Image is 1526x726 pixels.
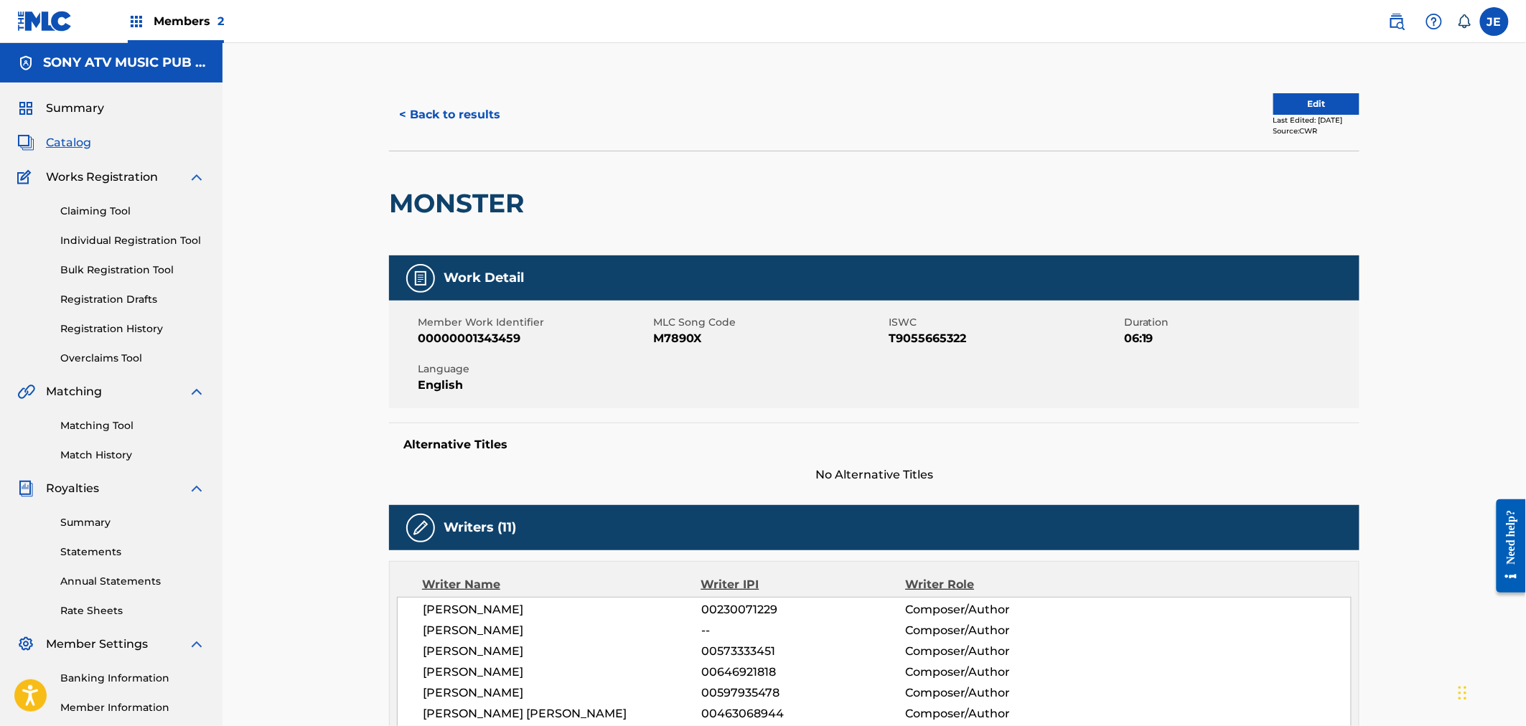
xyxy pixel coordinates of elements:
a: Claiming Tool [60,204,205,219]
div: Drag [1459,671,1467,715]
iframe: Chat Widget [1454,657,1526,726]
a: Overclaims Tool [60,351,205,366]
span: M7890X [653,330,885,347]
a: Annual Statements [60,574,205,589]
img: Summary [17,100,34,117]
div: Notifications [1457,14,1471,29]
img: Work Detail [412,270,429,287]
div: Help [1420,7,1448,36]
span: Composer/Author [905,705,1091,722]
h2: MONSTER [389,187,531,220]
span: Member Settings [46,636,148,653]
span: 00000001343459 [418,330,650,347]
span: Composer/Author [905,601,1091,618]
img: help [1426,13,1443,30]
button: < Back to results [389,97,510,133]
span: Royalties [46,480,99,497]
span: 00573333451 [701,643,905,660]
img: Matching [17,383,35,400]
span: Summary [46,100,104,117]
span: No Alternative Titles [389,466,1359,484]
iframe: Resource Center [1486,488,1526,603]
a: Public Search [1382,7,1411,36]
span: Composer/Author [905,684,1091,702]
img: Writers [412,519,429,537]
img: expand [188,636,205,653]
a: Bulk Registration Tool [60,263,205,278]
a: Summary [60,515,205,530]
a: Rate Sheets [60,603,205,618]
span: Catalog [46,134,91,151]
a: Registration Drafts [60,292,205,307]
a: Banking Information [60,671,205,686]
div: Writer IPI [701,576,906,593]
span: 00597935478 [701,684,905,702]
h5: Work Detail [444,270,524,286]
span: Duration [1124,315,1356,330]
span: 2 [217,14,224,28]
span: T9055665322 [889,330,1120,347]
img: search [1388,13,1405,30]
a: Match History [60,448,205,463]
span: [PERSON_NAME] [PERSON_NAME] [423,705,701,722]
div: Source: CWR [1273,126,1359,136]
img: Catalog [17,134,34,151]
span: 06:19 [1124,330,1356,347]
a: Statements [60,544,205,560]
span: -- [701,622,905,639]
img: Works Registration [17,169,36,186]
span: [PERSON_NAME] [423,664,701,681]
span: 00230071229 [701,601,905,618]
span: Composer/Author [905,664,1091,681]
span: Composer/Author [905,643,1091,660]
div: Writer Role [905,576,1091,593]
span: Composer/Author [905,622,1091,639]
img: expand [188,480,205,497]
div: User Menu [1480,7,1509,36]
span: Language [418,362,650,377]
span: Matching [46,383,102,400]
a: Individual Registration Tool [60,233,205,248]
span: ISWC [889,315,1120,330]
img: Top Rightsholders [128,13,145,30]
span: [PERSON_NAME] [423,643,701,660]
span: MLC Song Code [653,315,885,330]
h5: Writers (11) [444,519,516,536]
a: Member Information [60,700,205,715]
span: Member Work Identifier [418,315,650,330]
h5: Alternative Titles [403,438,1345,452]
span: 00646921818 [701,664,905,681]
img: Member Settings [17,636,34,653]
span: [PERSON_NAME] [423,622,701,639]
button: Edit [1273,93,1359,115]
a: CatalogCatalog [17,134,91,151]
span: Members [154,13,224,29]
span: [PERSON_NAME] [423,684,701,702]
img: expand [188,169,205,186]
span: English [418,377,650,394]
div: Last Edited: [DATE] [1273,115,1359,126]
img: Accounts [17,55,34,72]
a: Registration History [60,321,205,336]
span: [PERSON_NAME] [423,601,701,618]
div: Writer Name [422,576,701,593]
a: Matching Tool [60,418,205,433]
img: expand [188,383,205,400]
img: MLC Logo [17,11,72,32]
span: Works Registration [46,169,158,186]
h5: SONY ATV MUSIC PUB LLC [43,55,205,71]
span: 00463068944 [701,705,905,722]
a: SummarySummary [17,100,104,117]
img: Royalties [17,480,34,497]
